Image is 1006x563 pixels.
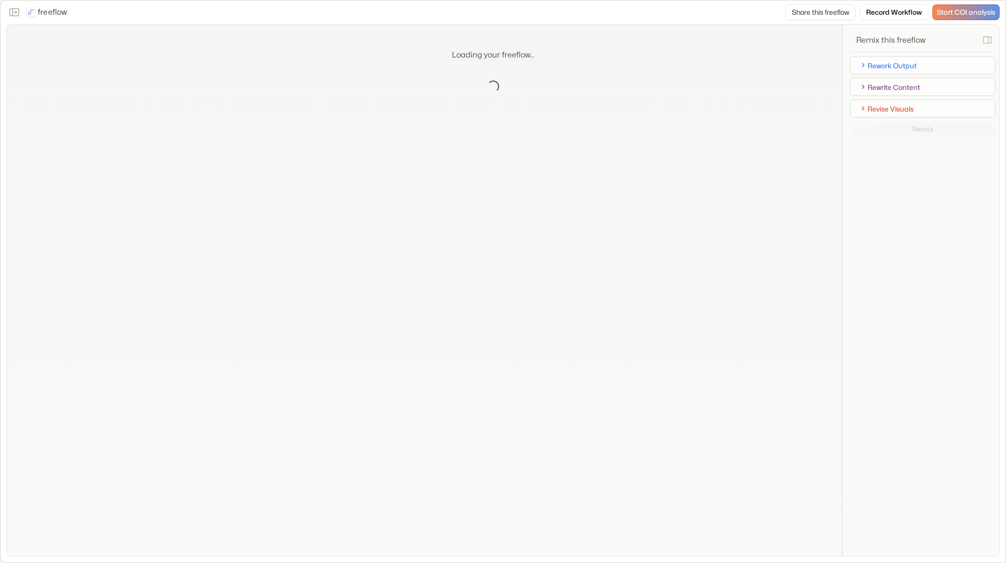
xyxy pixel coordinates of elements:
p: freeflow [38,6,67,18]
div: Rewrite Content [867,82,920,92]
button: Pin this sidebar [979,32,995,48]
button: Revise Visuals [850,100,995,117]
div: Rework Output [867,60,917,71]
a: Record Workflow [860,4,928,20]
span: Start COI analysis [937,8,995,17]
a: freeflow [26,6,67,18]
button: Close the sidebar [6,4,22,20]
button: Share this freeflow [785,4,856,20]
button: Remix [850,121,995,137]
p: Loading your freeflow... [452,49,534,61]
p: Remix this freeflow [850,34,925,46]
div: Revise Visuals [867,104,914,114]
button: Rework Output [850,56,995,74]
a: Start COI analysis [932,4,1000,20]
button: Rewrite Content [850,78,995,96]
